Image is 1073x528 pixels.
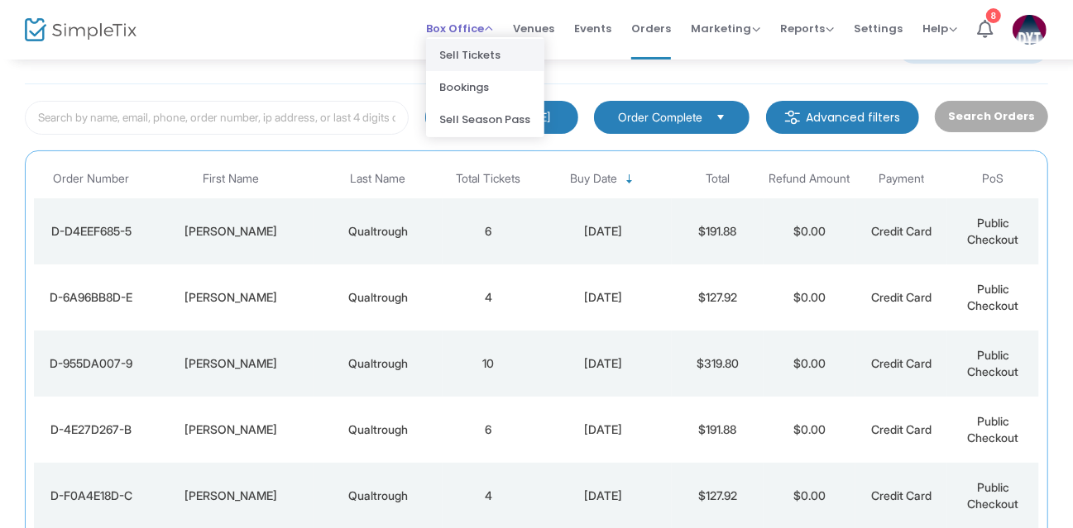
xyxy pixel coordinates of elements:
span: Help [922,21,957,36]
td: 6 [443,397,534,463]
div: 2025-09-23 [539,289,668,306]
span: First Name [204,172,260,186]
li: Bookings [426,71,544,103]
div: 2025-09-23 [539,223,668,240]
span: Orders [631,7,671,50]
div: 2025-09-23 [539,488,668,504]
th: Refund Amount [764,159,855,198]
div: Qualtrough [318,355,438,372]
span: Reports [780,21,834,36]
span: Marketing [691,21,760,36]
m-button: Advanced filters [766,101,919,134]
span: Order Complete [618,109,702,126]
span: Payment [879,172,924,186]
div: Qualtrough [318,289,438,306]
th: Total [672,159,764,198]
button: [DATE] - [DATE] [425,101,578,134]
span: Public Checkout [967,414,1018,445]
span: Public Checkout [967,480,1018,511]
div: D-6A96BB8D-E [38,289,145,306]
td: $191.88 [672,198,764,264]
div: D-955DA007-9 [38,355,145,372]
td: $191.88 [672,397,764,463]
td: 6 [443,198,534,264]
div: Carla [153,223,310,240]
span: Buy Date [570,172,617,186]
td: $0.00 [764,331,855,397]
span: Credit Card [871,422,932,436]
div: 2025-09-23 [539,421,668,438]
img: filter [784,109,801,126]
span: Events [574,7,611,50]
span: Public Checkout [967,348,1018,378]
span: Order Number [53,172,129,186]
span: Public Checkout [967,282,1018,312]
td: 4 [443,264,534,331]
span: PoS [982,172,1004,186]
div: Qualtrough [318,421,438,438]
input: Search by name, email, phone, order number, ip address, or last 4 digits of card [25,101,409,135]
span: Public Checkout [967,216,1018,246]
td: $0.00 [764,198,855,264]
span: Last Name [351,172,406,186]
span: Box Office [426,21,493,36]
td: $127.92 [672,264,764,331]
th: Total Tickets [443,159,534,198]
div: Carla [153,421,310,438]
li: Sell Season Pass [426,103,544,136]
td: $0.00 [764,264,855,331]
span: Credit Card [871,224,932,238]
div: Carla [153,355,310,372]
span: Credit Card [871,488,932,502]
span: Sortable [623,173,636,186]
span: Venues [513,7,554,50]
td: 10 [443,331,534,397]
li: Sell Tickets [426,39,544,71]
div: 2025-09-23 [539,355,668,372]
div: D-D4EEF685-5 [38,223,145,240]
div: 8 [986,8,1001,23]
div: Carla [153,289,310,306]
span: Credit Card [871,290,932,304]
td: $0.00 [764,397,855,463]
span: Settings [854,7,903,50]
div: Qualtrough [318,223,438,240]
div: D-F0A4E18D-C [38,488,145,504]
button: Select [709,108,732,126]
td: $319.80 [672,331,764,397]
span: Credit Card [871,356,932,370]
div: Qualtrough [318,488,438,504]
div: D-4E27D267-B [38,421,145,438]
div: Carla [153,488,310,504]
